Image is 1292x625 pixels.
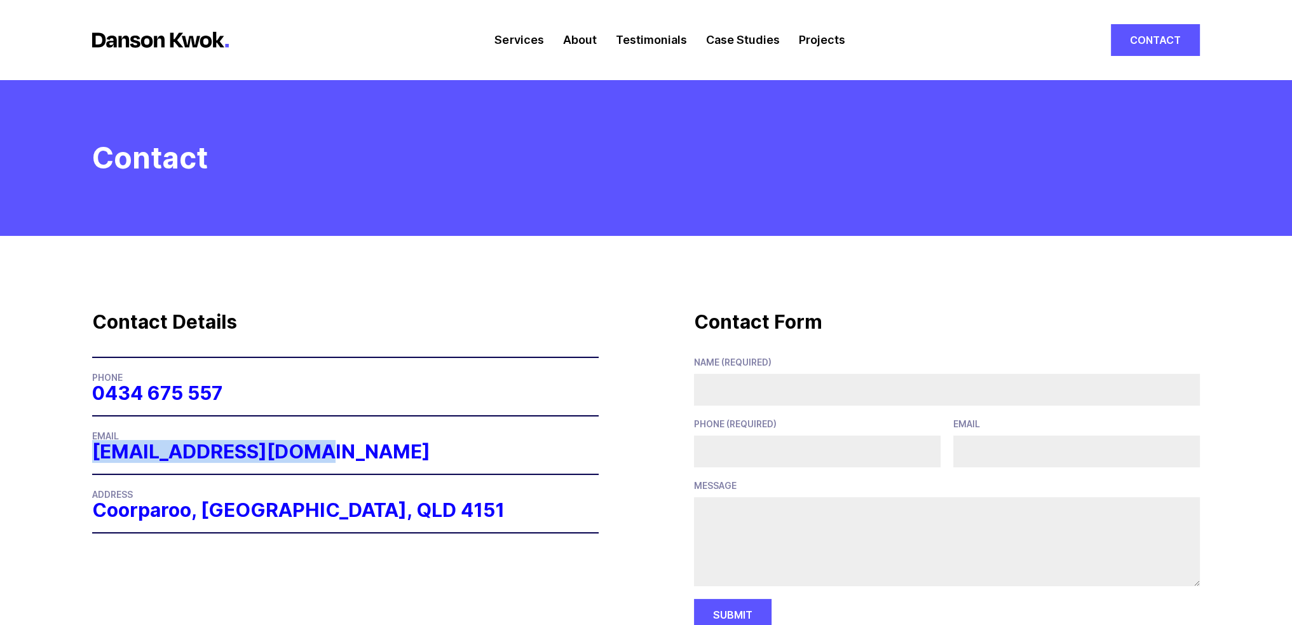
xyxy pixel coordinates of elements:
img: logo-horizontal.f5b67f0.svg [92,32,229,48]
h2: Contact Form [694,312,1200,331]
a: 0434 675 557 [92,381,222,404]
span: Address [92,489,133,500]
span: message [694,480,1200,491]
span: Phone [92,372,123,383]
textarea: message [694,497,1200,586]
input: Name (required) [694,374,1200,406]
span: Name (required) [694,357,1200,367]
a: [EMAIL_ADDRESS][DOMAIN_NAME] [92,440,430,463]
input: Email [953,436,1200,467]
h2: Contact Details [92,312,599,331]
span: Email [953,418,1200,429]
span: Phone (required) [694,418,941,429]
h1: Contact [92,143,208,172]
a: Coorparoo, [GEOGRAPHIC_DATA], QLD 4151 [92,498,505,521]
span: Email [92,430,119,441]
a: Contact [1111,24,1200,56]
input: Phone (required) [694,436,941,467]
